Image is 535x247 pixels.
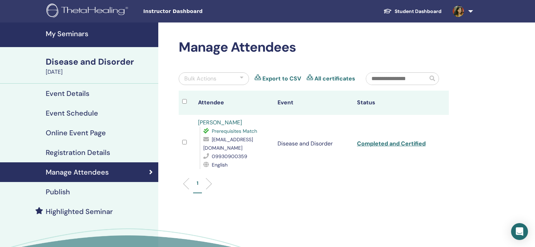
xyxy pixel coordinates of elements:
[378,5,447,18] a: Student Dashboard
[453,6,464,17] img: default.jpg
[184,74,216,83] div: Bulk Actions
[314,74,355,83] a: All certificates
[203,136,253,151] span: [EMAIL_ADDRESS][DOMAIN_NAME]
[274,115,354,173] td: Disease and Disorder
[46,188,70,196] h4: Publish
[354,91,433,115] th: Status
[143,8,249,15] span: Instructor Dashboard
[212,153,247,160] span: 09930900359
[274,91,354,115] th: Event
[42,56,158,76] a: Disease and Disorder[DATE]
[46,4,130,19] img: logo.png
[46,89,89,98] h4: Event Details
[46,68,154,76] div: [DATE]
[179,39,449,56] h2: Manage Attendees
[383,8,392,14] img: graduation-cap-white.svg
[198,119,242,126] a: [PERSON_NAME]
[262,74,301,83] a: Export to CSV
[197,180,198,187] p: 1
[46,109,98,117] h4: Event Schedule
[46,56,154,68] div: Disease and Disorder
[357,140,426,147] a: Completed and Certified
[46,168,109,176] h4: Manage Attendees
[46,207,113,216] h4: Highlighted Seminar
[46,148,110,157] h4: Registration Details
[195,91,274,115] th: Attendee
[212,162,228,168] span: English
[46,30,154,38] h4: My Seminars
[511,223,528,240] div: Open Intercom Messenger
[212,128,257,134] span: Prerequisites Match
[46,129,106,137] h4: Online Event Page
